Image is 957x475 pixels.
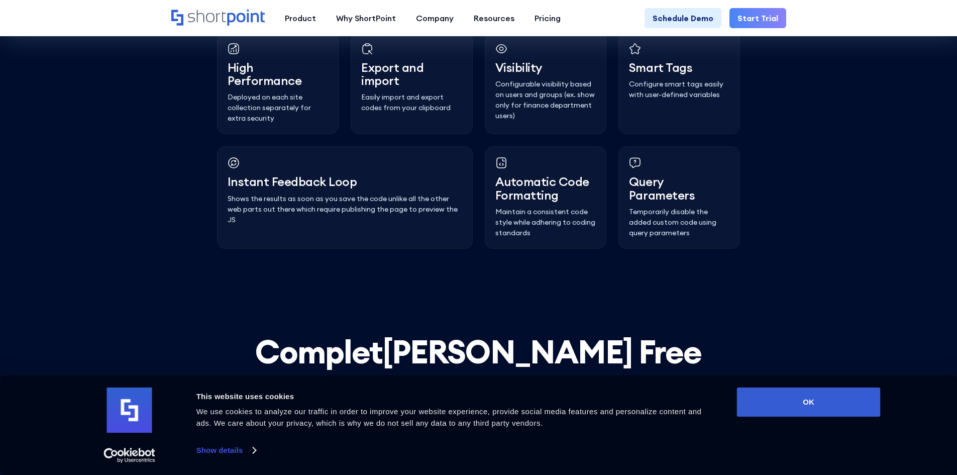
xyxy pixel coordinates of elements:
p: Configurable visibility based on users and groups (ex. show only for finance department users) [495,79,596,121]
a: Product [275,8,326,28]
h3: Visib﻿ility [495,61,596,74]
div: This website uses cookies [196,391,714,403]
div: Pricing [535,12,561,24]
button: OK [737,388,881,417]
a: Company [406,8,464,28]
p: Easily import and export codes from your clipboard [361,92,462,113]
h3: Instant Feed﻿back Loop [228,175,462,188]
a: Show details [196,443,256,458]
p: Maintain a consistent code style while adhering to coding standards [495,207,596,238]
p: Temporarily disable the added custom code using query parameters [629,207,729,238]
div: Why ShortPoint [336,12,396,24]
p: Configure smart tags easily with user-defined variables [629,79,729,100]
p: Deployed on each site collection separately for extra security [228,92,328,124]
h3: Automatic Code﻿ Formatting [495,175,596,202]
a: Resources [464,8,524,28]
h3: Query Param﻿eters [629,175,729,202]
p: Shows the results as soon as you save the code unlike all the other web parts out there which req... [228,194,462,225]
a: Home [171,10,265,27]
a: Why ShortPoint [326,8,406,28]
a: Schedule Demo [645,8,721,28]
h2: Complet﻿[PERSON_NAME] Free [217,334,740,369]
div: Company [416,12,454,24]
a: Usercentrics Cookiebot - opens in a new window [85,448,173,463]
span: We use cookies to analyze our traffic in order to improve your website experience, provide social... [196,407,702,427]
h3: Sm﻿art Tags [629,61,729,74]
div: Resources [474,12,514,24]
a: Start Trial [729,8,786,28]
h3: High Perfo﻿rmance [228,61,328,87]
div: Product [285,12,316,24]
h3: Export and imp﻿ort [361,61,462,87]
img: logo [107,388,152,433]
a: Pricing [524,8,571,28]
